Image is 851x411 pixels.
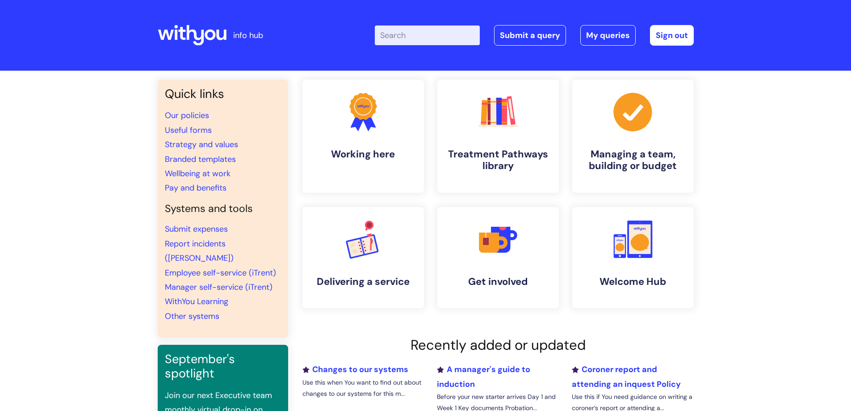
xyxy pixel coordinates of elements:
[375,25,480,45] input: Search
[302,80,424,193] a: Working here
[494,25,566,46] a: Submit a query
[444,148,552,172] h4: Treatment Pathways library
[165,110,209,121] a: Our policies
[444,276,552,288] h4: Get involved
[165,352,281,381] h3: September's spotlight
[165,311,219,322] a: Other systems
[302,377,424,399] p: Use this when You want to find out about changes to our systems for this m...
[572,207,694,308] a: Welcome Hub
[165,224,228,234] a: Submit expenses
[302,364,408,375] a: Changes to our systems
[437,364,530,389] a: A manager's guide to induction
[165,154,236,165] a: Branded templates
[165,125,212,136] a: Useful forms
[437,207,559,308] a: Get involved
[233,28,263,42] p: info hub
[165,203,281,215] h4: Systems and tools
[310,276,417,288] h4: Delivering a service
[650,25,694,46] a: Sign out
[165,267,276,278] a: Employee self-service (iTrent)
[165,182,226,193] a: Pay and benefits
[579,276,687,288] h4: Welcome Hub
[310,148,417,160] h4: Working here
[437,80,559,193] a: Treatment Pathways library
[572,364,681,389] a: Coroner report and attending an inquest Policy
[165,296,228,307] a: WithYou Learning
[165,139,238,150] a: Strategy and values
[375,25,694,46] div: | -
[572,80,694,193] a: Managing a team, building or budget
[302,337,694,353] h2: Recently added or updated
[165,87,281,101] h3: Quick links
[165,168,231,179] a: Wellbeing at work
[579,148,687,172] h4: Managing a team, building or budget
[165,282,272,292] a: Manager self-service (iTrent)
[165,238,234,263] a: Report incidents ([PERSON_NAME])
[580,25,636,46] a: My queries
[302,207,424,308] a: Delivering a service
